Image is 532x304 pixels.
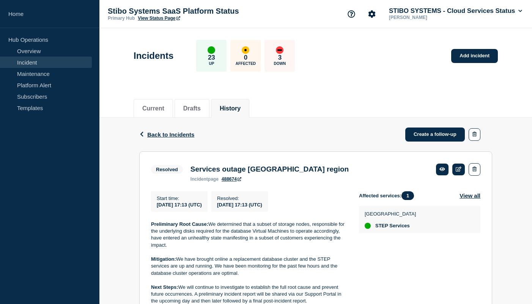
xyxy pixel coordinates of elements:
span: Back to Incidents [147,131,194,138]
h3: Services outage [GEOGRAPHIC_DATA] region [190,165,349,173]
p: 3 [278,54,282,61]
p: Affected [236,61,256,66]
a: Create a follow-up [405,128,465,142]
button: Back to Incidents [139,131,194,138]
button: STIBO SYSTEMS - Cloud Services Status [387,7,524,15]
strong: Preliminary Root Cause: [151,221,208,227]
p: We have brought online a replacement database cluster and the STEP services are up and running. W... [151,256,347,277]
a: Add incident [451,49,498,63]
p: Resolved : [217,195,262,201]
strong: Next Steps: [151,284,178,290]
p: Stibo Systems SaaS Platform Status [108,7,260,16]
div: down [276,46,283,54]
span: [DATE] 17:13 (UTC) [157,202,202,208]
button: Drafts [183,105,201,112]
span: Resolved [151,165,183,174]
span: 1 [401,191,414,200]
div: up [208,46,215,54]
button: Current [142,105,164,112]
h1: Incidents [134,50,173,61]
strong: Mitigation: [151,256,176,262]
a: View Status Page [138,16,180,21]
p: Primary Hub [108,16,135,21]
button: History [220,105,241,112]
span: incident [190,176,208,182]
p: Down [274,61,286,66]
span: STEP Services [375,223,410,229]
span: [DATE] 17:13 (UTC) [217,202,262,208]
p: [PERSON_NAME] [387,15,466,20]
a: 488674 [222,176,241,182]
p: Up [209,61,214,66]
div: affected [242,46,249,54]
span: Affected services: [359,191,418,200]
p: [GEOGRAPHIC_DATA] [365,211,416,217]
p: 0 [244,54,247,61]
div: up [365,223,371,229]
button: Account settings [364,6,380,22]
p: page [190,176,219,182]
p: 23 [208,54,215,61]
p: We determined that a subset of storage nodes, responsible for the underlying disks required for t... [151,221,347,249]
p: Start time : [157,195,202,201]
button: View all [460,191,480,200]
button: Support [343,6,359,22]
